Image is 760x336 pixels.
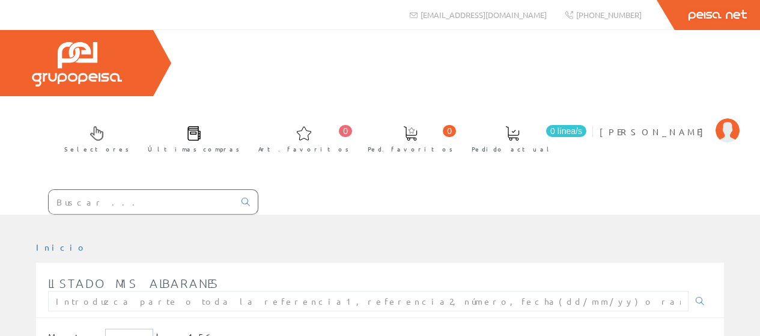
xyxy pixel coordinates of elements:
[64,143,129,155] span: Selectores
[32,42,122,87] img: Grupo Peisa
[600,116,740,127] a: [PERSON_NAME]
[443,125,456,137] span: 0
[258,143,349,155] span: Art. favoritos
[600,126,710,138] span: [PERSON_NAME]
[48,291,689,311] input: Introduzca parte o toda la referencia1, referencia2, número, fecha(dd/mm/yy) o rango de fechas(dd...
[472,143,553,155] span: Pedido actual
[36,242,87,252] a: Inicio
[148,143,240,155] span: Últimas compras
[339,125,352,137] span: 0
[48,276,219,290] span: Listado mis albaranes
[52,116,135,160] a: Selectores
[546,125,586,137] span: 0 línea/s
[421,10,547,20] span: [EMAIL_ADDRESS][DOMAIN_NAME]
[576,10,642,20] span: [PHONE_NUMBER]
[49,190,234,214] input: Buscar ...
[136,116,246,160] a: Últimas compras
[368,143,453,155] span: Ped. favoritos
